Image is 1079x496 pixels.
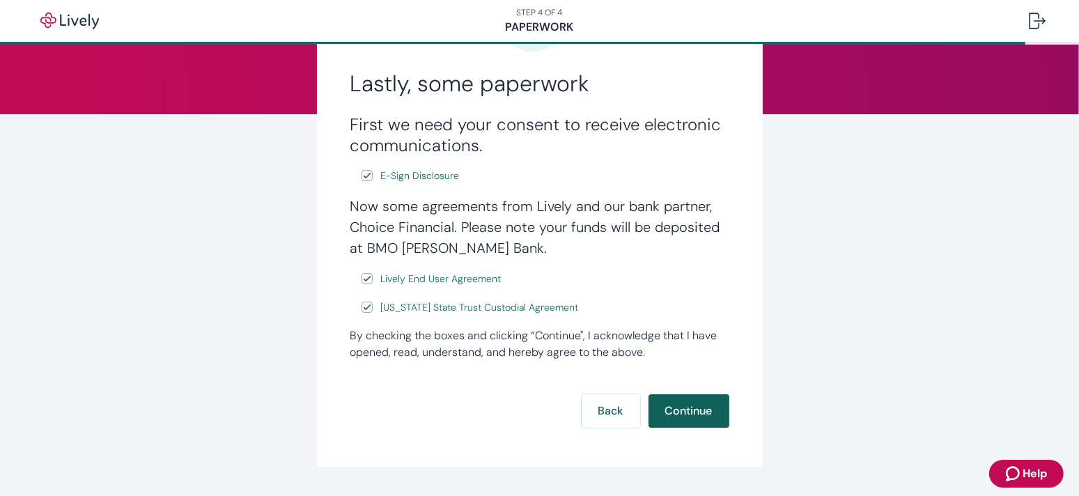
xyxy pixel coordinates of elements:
[381,300,579,315] span: [US_STATE] State Trust Custodial Agreement
[1018,4,1057,38] button: Log out
[381,272,502,286] span: Lively End User Agreement
[350,196,729,258] h4: Now some agreements from Lively and our bank partner, Choice Financial. Please note your funds wi...
[1023,465,1047,482] span: Help
[582,394,640,428] button: Back
[378,299,582,316] a: e-sign disclosure document
[31,13,109,29] img: Lively
[989,460,1064,488] button: Zendesk support iconHelp
[378,167,463,185] a: e-sign disclosure document
[378,270,504,288] a: e-sign disclosure document
[1006,465,1023,482] svg: Zendesk support icon
[350,114,729,156] h3: First we need your consent to receive electronic communications.
[350,70,729,98] h2: Lastly, some paperwork
[649,394,729,428] button: Continue
[350,327,729,361] div: By checking the boxes and clicking “Continue", I acknowledge that I have opened, read, understand...
[381,169,460,183] span: E-Sign Disclosure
